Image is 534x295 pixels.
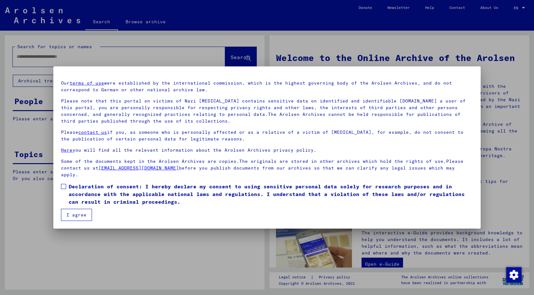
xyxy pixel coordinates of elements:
[61,129,473,142] p: Please if you, as someone who is personally affected or as a relative of a victim of [MEDICAL_DAT...
[69,183,473,206] span: Declaration of consent: I hereby declare my consent to using sensitive personal data solely for r...
[61,98,473,125] p: Please note that this portal on victims of Nazi [MEDICAL_DATA] contains sensitive data on identif...
[70,80,104,86] a: terms of use
[61,147,473,154] p: you will find all the relevant information about the Arolsen Archives privacy policy.
[61,158,473,178] p: Some of the documents kept in the Arolsen Archives are copies.The originals are stored in other a...
[61,147,72,153] a: Here
[506,267,522,283] img: Change consent
[61,80,473,93] p: Our were established by the international commission, which is the highest governing body of the ...
[98,165,179,171] a: [EMAIL_ADDRESS][DOMAIN_NAME]
[61,209,92,221] button: I agree
[506,267,521,282] div: Change consent
[78,129,107,135] a: contact us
